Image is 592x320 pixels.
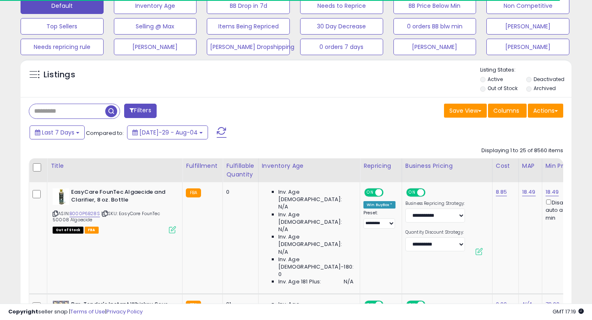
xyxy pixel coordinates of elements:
[86,129,124,137] span: Compared to:
[405,201,465,206] label: Business Repricing Strategy:
[363,162,398,170] div: Repricing
[278,278,321,285] span: Inv. Age 181 Plus:
[496,162,515,170] div: Cost
[546,188,559,196] a: 18.49
[226,162,254,179] div: Fulfillable Quantity
[534,85,556,92] label: Archived
[21,18,104,35] button: Top Sellers
[553,308,584,315] span: 2025-08-12 17:19 GMT
[53,188,69,205] img: 41bSVzfbr6L._SL40_.jpg
[278,271,282,278] span: 0
[114,39,197,55] button: [PERSON_NAME]
[106,308,143,315] a: Privacy Policy
[278,226,288,233] span: N/A
[534,76,564,83] label: Deactivated
[488,104,527,118] button: Columns
[8,308,38,315] strong: Copyright
[382,189,395,196] span: OFF
[363,201,395,209] div: Win BuyBox *
[363,210,395,229] div: Preset:
[85,227,99,234] span: FBA
[278,256,354,271] span: Inv. Age [DEMOGRAPHIC_DATA]-180:
[124,104,156,118] button: Filters
[493,107,519,115] span: Columns
[278,211,354,226] span: Inv. Age [DEMOGRAPHIC_DATA]:
[44,69,75,81] h5: Listings
[114,18,197,35] button: Selling @ Max
[51,162,179,170] div: Title
[70,308,105,315] a: Terms of Use
[262,162,356,170] div: Inventory Age
[21,39,104,55] button: Needs repricing rule
[405,230,465,235] label: Quantity Discount Strategy:
[207,18,290,35] button: Items Being Repriced
[69,210,100,217] a: B000P6B28S
[71,188,171,206] b: EasyCare FounTec Algaecide and Clarifier, 8 oz. Bottle
[546,198,585,222] div: Disable auto adjust min
[226,188,252,196] div: 0
[488,85,518,92] label: Out of Stock
[488,76,503,83] label: Active
[278,188,354,203] span: Inv. Age [DEMOGRAPHIC_DATA]:
[546,162,588,170] div: Min Price
[127,125,208,139] button: [DATE]-29 - Aug-04
[480,66,572,74] p: Listing States:
[30,125,85,139] button: Last 7 Days
[207,39,290,55] button: [PERSON_NAME] Dropshipping
[405,162,489,170] div: Business Pricing
[186,162,219,170] div: Fulfillment
[42,128,74,137] span: Last 7 Days
[407,189,417,196] span: ON
[393,18,476,35] button: 0 orders BB blw min
[53,188,176,232] div: ASIN:
[393,39,476,55] button: [PERSON_NAME]
[481,147,563,155] div: Displaying 1 to 25 of 8560 items
[365,189,375,196] span: ON
[278,233,354,248] span: Inv. Age [DEMOGRAPHIC_DATA]:
[522,162,539,170] div: MAP
[300,39,383,55] button: 0 orders 7 days
[139,128,198,137] span: [DATE]-29 - Aug-04
[528,104,563,118] button: Actions
[444,104,487,118] button: Save View
[300,18,383,35] button: 30 Day Decrease
[278,248,288,256] span: N/A
[53,227,83,234] span: All listings that are currently out of stock and unavailable for purchase on Amazon
[186,188,201,197] small: FBA
[424,189,437,196] span: OFF
[278,203,288,211] span: N/A
[486,39,569,55] button: [PERSON_NAME]
[53,210,160,223] span: | SKU: EasyCare FounTec 50008 Algaecide
[522,188,536,196] a: 18.49
[486,18,569,35] button: [PERSON_NAME]
[496,188,507,196] a: 8.85
[344,278,354,285] span: N/A
[8,308,143,316] div: seller snap | |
